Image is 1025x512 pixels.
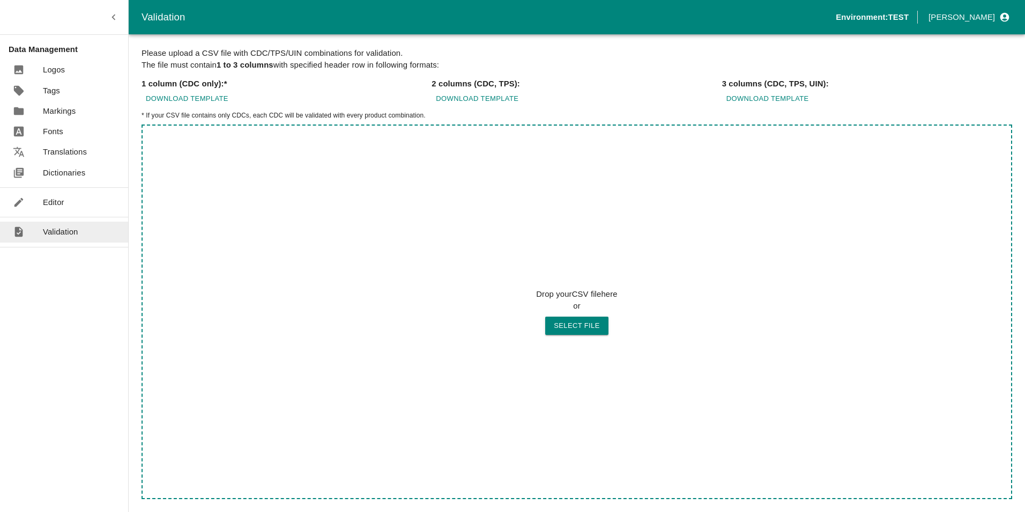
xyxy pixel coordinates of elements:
p: [PERSON_NAME] [929,11,995,23]
p: 3 columns (CDC, TPS, UIN): [722,78,829,90]
div: Validation [142,9,836,25]
p: Validation [43,226,78,238]
span: 1 to 3 columns [217,61,273,69]
p: 2 columns (CDC, TPS): [432,78,520,90]
button: Download Template [142,90,233,108]
p: Drop your CSV file here [536,288,617,300]
button: profile [924,8,1012,26]
p: Editor [43,196,64,208]
p: or [536,300,617,312]
p: Markings [43,105,76,117]
p: Dictionaries [43,167,85,179]
p: Please upload a CSV file with CDC/TPS/UIN combinations for validation. The file must contain with... [142,47,1012,71]
p: * If your CSV file contains only CDCs, each CDC will be validated with every product combination. [142,111,1012,120]
p: Environment: TEST [836,11,909,23]
p: Tags [43,85,60,97]
p: Translations [43,146,87,158]
p: Logos [43,64,65,76]
p: Fonts [43,126,63,137]
p: 1 column (CDC only):* [142,78,227,90]
p: Data Management [9,43,128,55]
button: Drop yourCSV filehereor [545,317,608,335]
button: Download Template [432,90,523,108]
button: Download Template [722,90,813,108]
